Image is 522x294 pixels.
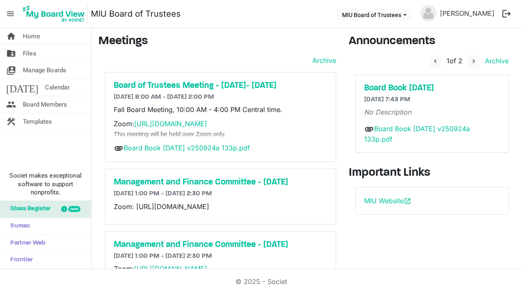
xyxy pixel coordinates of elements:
[114,252,327,260] h6: [DATE] 1:00 PM - [DATE] 2:30 PM
[114,105,327,115] p: Fall Board Meeting, 10:00 AM - 4:00 PM Central time.
[114,119,327,139] p: Zoom:
[23,96,67,113] span: Board Members
[364,125,470,144] a: Board Book [DATE] v250924a 133p.pdf
[134,264,207,273] a: [URL][DOMAIN_NAME]
[6,218,30,234] span: Sumac
[114,240,327,250] a: Management and Finance Committee - [DATE]
[6,201,51,217] span: Glass Register
[6,113,16,130] span: construction
[6,79,38,96] span: [DATE]
[6,28,16,45] span: home
[364,124,374,134] span: attachment
[6,235,45,252] span: Partner Web
[6,45,16,62] span: folder_shared
[91,5,181,22] a: MIU Board of Trustees
[309,55,336,65] a: Archive
[498,5,515,22] button: logout
[114,131,226,137] span: This meeting will be held over Zoom only.
[4,172,87,197] span: Societ makes exceptional software to support nonprofits.
[23,28,40,45] span: Home
[349,166,515,180] h3: Important Links
[364,197,411,205] a: MIU Websiteopen_in_new
[6,62,16,79] span: switch_account
[114,143,124,153] span: attachment
[23,113,52,130] span: Templates
[364,83,500,93] a: Board Book [DATE]
[114,93,327,101] h6: [DATE] 8:00 AM - [DATE] 2:00 PM
[23,45,36,62] span: Files
[468,55,480,68] button: navigate_next
[20,3,91,24] a: My Board View Logo
[114,202,209,211] span: Zoom: [URL][DOMAIN_NAME]
[2,6,18,22] span: menu
[430,55,441,68] button: navigate_before
[114,190,327,198] h6: [DATE] 1:00 PM - [DATE] 2:30 PM
[447,57,450,65] span: 1
[437,5,498,22] a: [PERSON_NAME]
[447,57,462,65] span: of 2
[68,206,80,212] div: new
[364,96,410,103] span: [DATE] 7:43 PM
[6,96,16,113] span: people
[482,57,509,65] a: Archive
[114,177,327,187] a: Management and Finance Committee - [DATE]
[420,5,437,22] img: no-profile-picture.svg
[45,79,70,96] span: Calendar
[432,57,439,65] span: navigate_before
[349,35,515,49] h3: Announcements
[235,277,287,286] a: © 2025 - Societ
[114,264,207,273] span: Zoom:
[114,81,327,91] a: Board of Trustees Meeting - [DATE]- [DATE]
[98,35,336,49] h3: Meetings
[470,57,477,65] span: navigate_next
[6,252,33,269] span: Frontier
[404,197,411,205] span: open_in_new
[134,120,207,128] a: [URL][DOMAIN_NAME]
[23,62,66,79] span: Manage Boards
[364,107,500,117] p: No Description
[337,9,412,20] button: MIU Board of Trustees dropdownbutton
[124,144,250,152] a: Board Book [DATE] v250924a 133p.pdf
[20,3,87,24] img: My Board View Logo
